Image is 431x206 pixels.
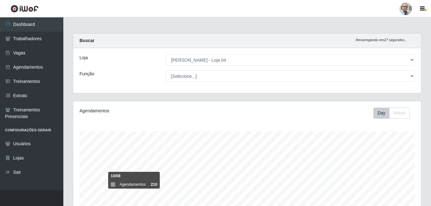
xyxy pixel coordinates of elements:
label: Loja [79,54,88,61]
strong: Buscar [79,38,94,43]
button: Day [373,108,390,119]
div: Toolbar with button groups [373,108,415,119]
button: Month [389,108,410,119]
label: Função [79,71,94,77]
i: Recarregando em 27 segundos... [356,38,407,42]
div: First group [373,108,410,119]
img: CoreUI Logo [10,5,39,13]
div: Agendamentos [79,108,214,114]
